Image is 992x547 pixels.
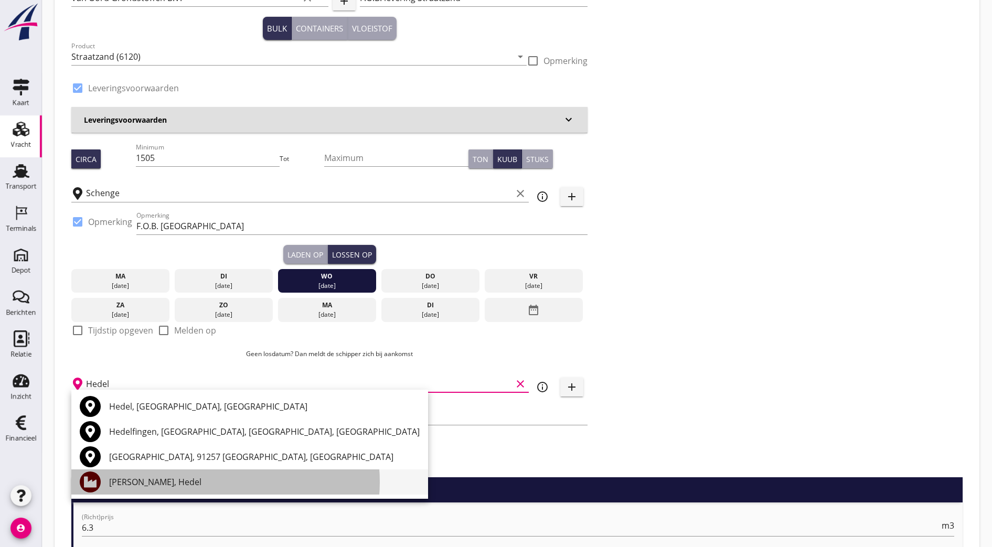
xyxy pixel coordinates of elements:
[86,185,512,202] input: Laadplaats
[74,301,167,310] div: za
[526,154,549,165] div: Stuks
[109,400,420,413] div: Hedel, [GEOGRAPHIC_DATA], [GEOGRAPHIC_DATA]
[10,393,31,400] div: Inzicht
[283,245,328,264] button: Laden op
[383,310,476,319] div: [DATE]
[383,272,476,281] div: do
[6,183,37,190] div: Transport
[174,325,216,336] label: Melden op
[566,381,578,393] i: add
[281,301,374,310] div: ma
[522,149,553,168] button: Stuks
[566,190,578,203] i: add
[10,351,31,358] div: Relatie
[74,310,167,319] div: [DATE]
[296,23,343,35] div: Containers
[88,217,132,227] label: Opmerking
[292,17,348,40] button: Containers
[136,218,588,234] input: Opmerking
[527,301,540,319] i: date_range
[177,301,270,310] div: zo
[136,149,280,166] input: Minimum
[263,17,292,40] button: Bulk
[473,154,488,165] div: Ton
[487,281,580,291] div: [DATE]
[352,23,392,35] div: Vloeistof
[348,17,397,40] button: Vloeistof
[493,149,522,168] button: Kuub
[109,425,420,438] div: Hedelfingen, [GEOGRAPHIC_DATA], [GEOGRAPHIC_DATA], [GEOGRAPHIC_DATA]
[6,435,37,442] div: Financieel
[536,381,549,393] i: info_outline
[13,99,29,106] div: Kaart
[6,309,36,316] div: Berichten
[468,149,493,168] button: Ton
[332,249,372,260] div: Lossen op
[280,154,324,164] div: Tot
[88,83,179,93] label: Leveringsvoorwaarden
[76,154,97,165] div: Circa
[12,267,31,274] div: Depot
[514,378,527,390] i: clear
[487,272,580,281] div: vr
[74,272,167,281] div: ma
[71,349,588,359] p: Geen losdatum? Dan meldt de schipper zich bij aankomst
[543,56,588,66] label: Opmerking
[536,190,549,203] i: info_outline
[287,249,323,260] div: Laden op
[281,281,374,291] div: [DATE]
[71,149,101,168] button: Circa
[383,281,476,291] div: [DATE]
[109,451,420,463] div: [GEOGRAPHIC_DATA], 91257 [GEOGRAPHIC_DATA], [GEOGRAPHIC_DATA]
[6,225,36,232] div: Terminals
[514,50,527,63] i: arrow_drop_down
[84,114,562,125] h3: Leveringsvoorwaarden
[281,272,374,281] div: wo
[324,149,468,166] input: Maximum
[74,281,167,291] div: [DATE]
[942,521,954,530] span: m3
[88,325,153,336] label: Tijdstip opgeven
[10,518,31,539] i: account_circle
[82,519,940,536] input: (Richt)prijs
[328,245,376,264] button: Lossen op
[177,272,270,281] div: di
[109,476,420,488] div: [PERSON_NAME], Hedel
[562,113,575,126] i: keyboard_arrow_down
[71,48,512,65] input: Product
[497,154,517,165] div: Kuub
[383,301,476,310] div: di
[86,376,512,392] input: Losplaats
[2,3,40,41] img: logo-small.a267ee39.svg
[281,310,374,319] div: [DATE]
[177,310,270,319] div: [DATE]
[267,23,287,35] div: Bulk
[177,281,270,291] div: [DATE]
[11,141,31,148] div: Vracht
[514,187,527,200] i: clear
